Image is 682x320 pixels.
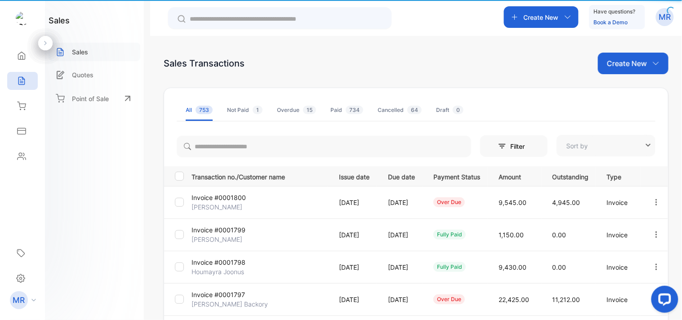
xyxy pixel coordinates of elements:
span: 64 [407,106,422,114]
p: Houmayra Joonus [192,267,244,276]
button: Create New [598,53,669,74]
span: 734 [346,106,363,114]
p: Invoice #0001800 [192,193,246,202]
a: Book a Demo [594,19,628,26]
div: Cancelled [378,106,422,114]
div: over due [433,294,465,304]
h1: sales [49,14,70,27]
iframe: LiveChat chat widget [644,282,682,320]
p: Point of Sale [72,94,109,103]
a: Point of Sale [49,89,140,108]
p: [DATE] [388,198,415,207]
span: 11,212.00 [552,296,580,303]
p: [PERSON_NAME] Backory [192,299,268,309]
p: MR [659,11,671,23]
p: Sales [72,47,88,57]
p: [DATE] [388,230,415,240]
p: [PERSON_NAME] [192,202,242,212]
span: 15 [303,106,316,114]
button: Filter [480,135,548,157]
div: Not Paid [227,106,263,114]
span: 1 [253,106,263,114]
p: Due date [388,170,415,182]
div: All [186,106,213,114]
p: MR [13,294,25,306]
p: Invoice #0001798 [192,258,245,267]
button: MR [656,6,674,28]
p: Filter [510,142,530,151]
div: Sales Transactions [164,57,245,70]
p: [DATE] [339,295,370,304]
p: Invoice [607,230,633,240]
p: Sort by [566,141,588,151]
p: Invoice [607,295,633,304]
p: [DATE] [339,198,370,207]
p: Invoice #0001799 [192,225,245,235]
button: Create New [504,6,579,28]
a: Sales [49,43,140,61]
div: Overdue [277,106,316,114]
p: Create New [607,58,647,69]
a: Quotes [49,66,140,84]
span: 9,430.00 [499,263,526,271]
p: Invoice #0001797 [192,290,245,299]
div: fully paid [433,262,466,272]
p: Create New [524,13,559,22]
div: Paid [330,106,363,114]
span: 0.00 [552,231,566,239]
p: Invoice [607,198,633,207]
p: Transaction no./Customer name [192,170,328,182]
p: Have questions? [594,7,636,16]
span: 4,945.00 [552,199,580,206]
p: Issue date [339,170,370,182]
span: 1,150.00 [499,231,524,239]
p: Payment Status [433,170,480,182]
span: 0.00 [552,263,566,271]
p: Quotes [72,70,94,80]
div: fully paid [433,230,466,240]
p: Type [607,170,633,182]
p: Amount [499,170,534,182]
span: 9,545.00 [499,199,526,206]
span: 22,425.00 [499,296,529,303]
p: [DATE] [388,262,415,272]
div: over due [433,197,465,207]
p: [DATE] [388,295,415,304]
div: Draft [436,106,464,114]
span: 0 [453,106,464,114]
button: Sort by [557,135,655,156]
img: logo [16,12,29,25]
p: [PERSON_NAME] [192,235,242,244]
p: [DATE] [339,262,370,272]
p: Invoice [607,262,633,272]
span: 753 [196,106,213,114]
p: [DATE] [339,230,370,240]
p: Outstanding [552,170,588,182]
